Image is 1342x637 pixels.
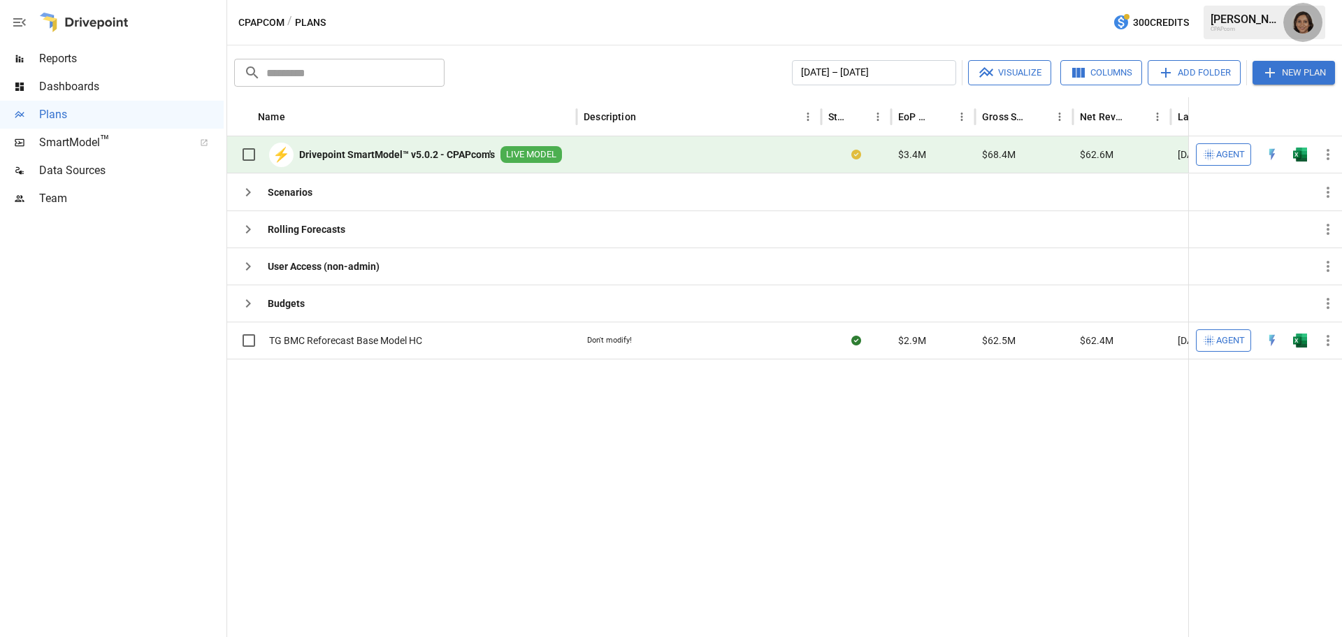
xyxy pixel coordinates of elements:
[1293,334,1307,348] div: Open in Excel
[1265,148,1279,162] div: Open in Quick Edit
[587,335,632,346] div: Don't modify!
[1265,334,1279,348] img: quick-edit-flash.b8aec18c.svg
[1211,26,1283,32] div: CPAPcom
[287,14,292,31] div: /
[1211,13,1283,26] div: [PERSON_NAME]
[39,190,224,207] span: Team
[637,107,657,127] button: Sort
[952,107,972,127] button: EoP Cash column menu
[1128,107,1148,127] button: Sort
[39,50,224,67] span: Reports
[1148,60,1241,85] button: Add Folder
[1196,329,1251,352] button: Agent
[1060,60,1142,85] button: Columns
[1148,107,1167,127] button: Net Revenue column menu
[1292,11,1314,34] img: Sunita Desai
[1283,3,1322,42] button: Sunita Desai
[798,107,818,127] button: Description column menu
[258,111,285,122] div: Name
[851,148,861,162] div: Your plan has changes in Excel that are not reflected in the Drivepoint Data Warehouse, select "S...
[1196,143,1251,166] button: Agent
[1265,148,1279,162] img: quick-edit-flash.b8aec18c.svg
[982,148,1016,162] span: $68.4M
[238,14,284,31] button: CPAPcom
[1107,10,1195,36] button: 300Credits
[269,143,294,167] div: ⚡
[39,78,224,95] span: Dashboards
[584,111,636,122] div: Description
[982,111,1029,122] div: Gross Sales
[849,107,868,127] button: Sort
[268,222,345,236] b: Rolling Forecasts
[500,148,562,162] span: LIVE MODEL
[287,107,306,127] button: Sort
[39,134,185,151] span: SmartModel
[39,162,224,179] span: Data Sources
[898,334,926,348] span: $2.9M
[1080,334,1113,348] span: $62.4M
[1080,148,1113,162] span: $62.6M
[1050,107,1069,127] button: Gross Sales column menu
[982,334,1016,348] span: $62.5M
[1293,148,1307,162] img: excel-icon.76473adf.svg
[1322,107,1342,127] button: Sort
[268,259,380,273] b: User Access (non-admin)
[100,132,110,150] span: ™
[1216,147,1245,163] span: Agent
[1178,111,1241,122] div: Last Modified
[1216,333,1245,349] span: Agent
[828,111,847,122] div: Status
[868,107,888,127] button: Status column menu
[268,296,305,310] b: Budgets
[1133,14,1189,31] span: 300 Credits
[1253,61,1335,85] button: New Plan
[898,111,931,122] div: EoP Cash
[932,107,952,127] button: Sort
[968,60,1051,85] button: Visualize
[1080,111,1127,122] div: Net Revenue
[1030,107,1050,127] button: Sort
[1265,334,1279,348] div: Open in Quick Edit
[851,334,861,348] div: Sync complete
[1293,148,1307,162] div: Open in Excel
[299,148,495,162] b: Drivepoint SmartModel™ v5.0.2 - CPAPcom's
[792,60,956,85] button: [DATE] – [DATE]
[269,334,422,348] span: TG BMC Reforecast Base Model HC
[1293,334,1307,348] img: excel-icon.76473adf.svg
[268,185,312,199] b: Scenarios
[39,106,224,123] span: Plans
[898,148,926,162] span: $3.4M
